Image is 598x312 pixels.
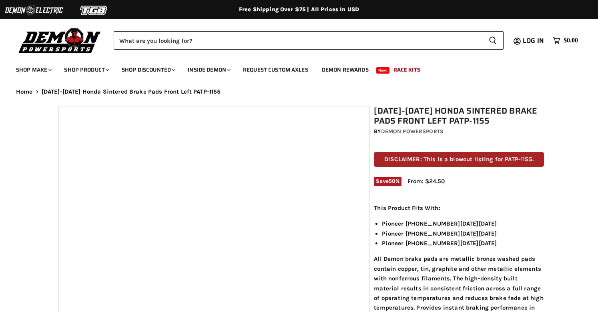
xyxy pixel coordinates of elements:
[16,26,104,54] img: Demon Powersports
[374,127,544,136] div: by
[523,36,544,46] span: Log in
[4,3,64,18] img: Demon Electric Logo 2
[382,229,544,238] li: Pioneer [PHONE_NUMBER][DATE][DATE]
[374,203,544,213] p: This Product Fits With:
[42,88,221,95] span: [DATE]-[DATE] Honda Sintered Brake Pads Front Left PATP-1155
[114,31,482,50] input: Search
[10,58,576,78] ul: Main menu
[382,238,544,248] li: Pioneer [PHONE_NUMBER][DATE][DATE]
[407,178,445,185] span: From: $24.50
[387,62,426,78] a: Race Kits
[381,128,443,135] a: Demon Powersports
[316,62,375,78] a: Demon Rewards
[116,62,180,78] a: Shop Discounted
[374,177,401,186] span: Save %
[482,31,504,50] button: Search
[114,31,504,50] form: Product
[64,3,124,18] img: TGB Logo 2
[549,35,582,46] a: $0.00
[389,178,395,184] span: 50
[519,37,549,44] a: Log in
[10,62,56,78] a: Shop Make
[376,67,390,74] span: New!
[374,106,544,126] h1: [DATE]-[DATE] Honda Sintered Brake Pads Front Left PATP-1155
[182,62,235,78] a: Inside Demon
[382,219,544,228] li: Pioneer [PHONE_NUMBER][DATE][DATE]
[564,37,578,44] span: $0.00
[16,88,33,95] a: Home
[58,62,114,78] a: Shop Product
[374,152,544,167] p: DISCLAIMER: This is a blowout listing for PATP-1155.
[237,62,314,78] a: Request Custom Axles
